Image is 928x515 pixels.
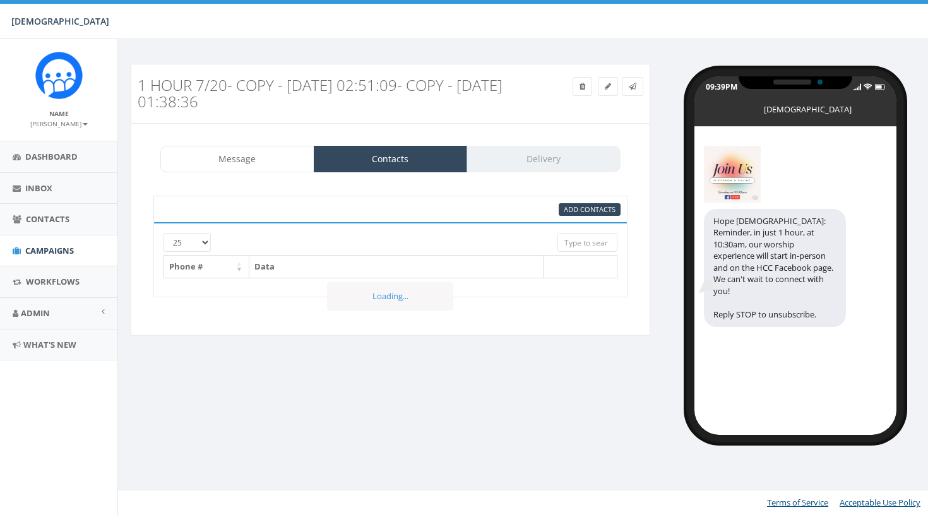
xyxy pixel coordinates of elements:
span: Dashboard [25,151,78,162]
div: 09:39PM [706,81,737,92]
th: Data [249,256,544,278]
a: Add Contacts [559,203,621,216]
span: What's New [23,339,76,350]
span: Workflows [26,276,80,287]
span: Admin [21,307,50,319]
span: Contacts [26,213,69,225]
h3: 1 hour 7/20- Copy - [DATE] 02:51:09- Copy - [DATE] 01:38:36 [138,77,512,110]
a: Acceptable Use Policy [840,497,920,508]
span: Inbox [25,182,52,194]
small: Name [49,109,69,118]
input: Type to search [557,233,617,252]
span: Delete Campaign [580,81,585,92]
span: Add Contacts [564,204,616,214]
a: Message [160,146,314,172]
span: Send Test Message [629,81,636,92]
img: Rally_Corp_Icon.png [35,52,83,99]
span: [DEMOGRAPHIC_DATA] [11,15,109,27]
a: Terms of Service [767,497,828,508]
span: Edit Campaign [605,81,611,92]
th: Phone # [164,256,249,278]
div: Loading... [327,282,453,311]
a: [PERSON_NAME] [30,117,88,129]
div: [DEMOGRAPHIC_DATA] [764,104,827,110]
a: Contacts [314,146,468,172]
div: Hope [DEMOGRAPHIC_DATA]: Reminder, in just 1 hour, at 10:30am, our worship experience will start ... [704,209,846,327]
small: [PERSON_NAME] [30,119,88,128]
span: Campaigns [25,245,74,256]
span: CSV files only [564,204,616,214]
